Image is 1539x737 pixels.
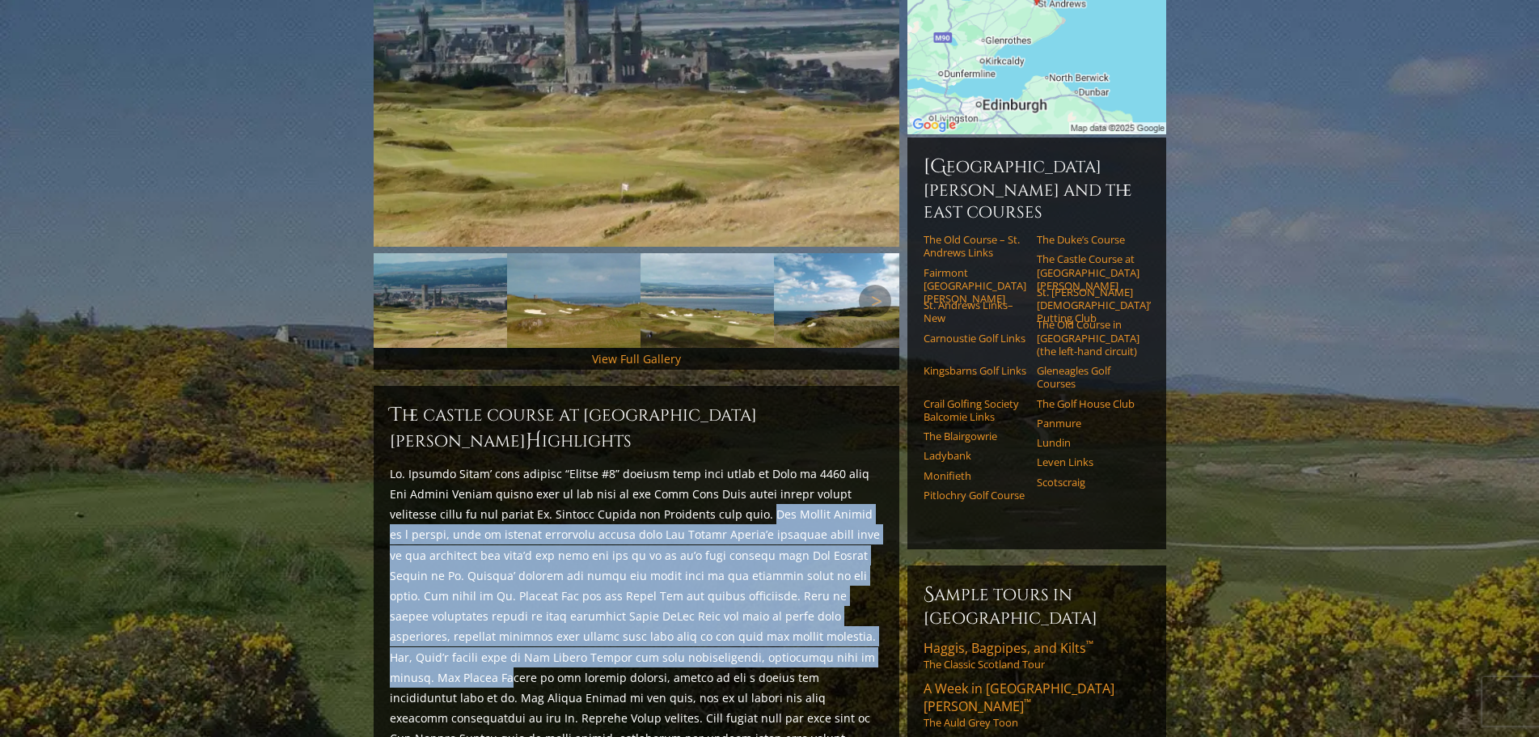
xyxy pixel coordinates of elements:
[924,489,1026,502] a: Pitlochry Golf Course
[924,469,1026,482] a: Monifieth
[592,351,681,366] a: View Full Gallery
[924,430,1026,443] a: The Blairgowrie
[924,582,1150,629] h6: Sample Tours in [GEOGRAPHIC_DATA]
[924,154,1150,223] h6: [GEOGRAPHIC_DATA][PERSON_NAME] and the East Courses
[1037,476,1139,489] a: Scotscraig
[924,332,1026,345] a: Carnoustie Golf Links
[1086,637,1093,651] sup: ™
[924,639,1093,657] span: Haggis, Bagpipes, and Kilts
[924,680,1150,730] a: A Week in [GEOGRAPHIC_DATA][PERSON_NAME]™The Auld Grey Toon
[390,402,883,454] h2: The Castle Course at [GEOGRAPHIC_DATA][PERSON_NAME] ighlights
[924,449,1026,462] a: Ladybank
[1037,252,1139,292] a: The Castle Course at [GEOGRAPHIC_DATA][PERSON_NAME]
[924,299,1026,325] a: St. Andrews Links–New
[924,266,1026,306] a: Fairmont [GEOGRAPHIC_DATA][PERSON_NAME]
[924,680,1114,715] span: A Week in [GEOGRAPHIC_DATA][PERSON_NAME]
[859,285,891,317] a: Next
[1037,233,1139,246] a: The Duke’s Course
[526,428,542,454] span: H
[924,233,1026,260] a: The Old Course – St. Andrews Links
[1037,436,1139,449] a: Lundin
[924,639,1150,671] a: Haggis, Bagpipes, and Kilts™The Classic Scotland Tour
[1037,364,1139,391] a: Gleneagles Golf Courses
[1037,318,1139,358] a: The Old Course in [GEOGRAPHIC_DATA] (the left-hand circuit)
[1037,397,1139,410] a: The Golf House Club
[1024,696,1031,709] sup: ™
[924,364,1026,377] a: Kingsbarns Golf Links
[1037,455,1139,468] a: Leven Links
[924,397,1026,424] a: Crail Golfing Society Balcomie Links
[1037,417,1139,430] a: Panmure
[1037,286,1139,325] a: St. [PERSON_NAME] [DEMOGRAPHIC_DATA]’ Putting Club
